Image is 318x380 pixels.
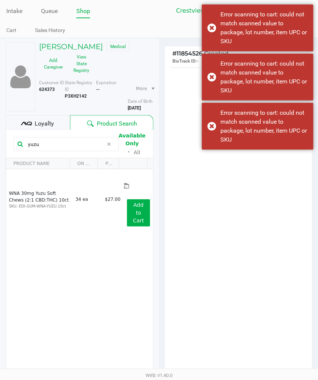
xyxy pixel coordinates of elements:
div: Error scanning to cart: could not match scanned value to package, lot number, item UPC or SKU [220,59,308,95]
input: Scan or Search Products to Begin [25,139,104,150]
span: $27.00 [105,197,121,202]
button: Select [253,4,264,18]
b: [DATE] [128,105,141,111]
b: P3XH2142 [65,94,87,99]
button: Add Caregiver [39,54,68,73]
span: State Registry ID [65,80,92,92]
a: Cart [6,26,16,35]
span: More [136,85,147,92]
p: Awaiting Payment [239,53,305,61]
h5: [PERSON_NAME] [39,42,103,51]
span: # [172,50,177,57]
span: Web: v1.40.0 [146,373,172,379]
div: Error scanning to cart: could not match scanned value to package, lot number, item UPC or SKU [220,10,308,46]
button: All [134,149,140,156]
span: 11854526 Created [172,50,229,57]
a: Sales History [35,26,65,35]
span: Crestview WC [176,6,249,15]
span: Medical [106,42,130,51]
b: -- [96,87,100,92]
span: ᛫ [124,149,134,156]
span: Expiration [96,80,117,85]
span: - [197,58,198,64]
th: PRODUCT NAME [6,158,70,169]
span: Loyalty [35,119,54,128]
app-button-loader: Add to Cart [133,202,144,224]
button: Add to Cart [127,199,150,227]
span: Customer ID [39,80,64,85]
p: SKU: EDI-GUM-WNA-YUZU.10ct [9,203,69,209]
div: No items in this cart [171,71,306,80]
b: 624373 [39,87,55,92]
a: Queue [41,6,58,16]
td: 34 ea [72,169,102,229]
button: View State Registry [68,51,91,76]
td: WNA 30mg Yuzu Soft Chews (2:1 CBD:THC) 10ct [6,169,72,229]
span: Date of Birth [128,99,153,104]
a: Shop [76,6,90,16]
span: BioTrack ID: [172,58,197,64]
span: Product Search [97,119,137,128]
th: PRICE [98,158,119,169]
a: Intake [6,6,22,16]
li: More [133,82,156,95]
th: ON HAND [70,158,98,169]
div: Error scanning to cart: could not match scanned value to package, lot number, item UPC or SKU [220,108,308,144]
